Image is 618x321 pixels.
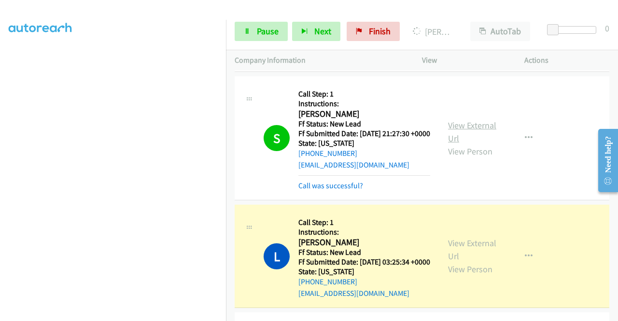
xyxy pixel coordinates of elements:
[369,26,391,37] span: Finish
[298,129,430,139] h5: Ff Submitted Date: [DATE] 21:27:30 +0000
[298,277,357,286] a: [PHONE_NUMBER]
[590,122,618,199] iframe: Resource Center
[298,257,430,267] h5: Ff Submitted Date: [DATE] 03:25:34 +0000
[524,55,609,66] p: Actions
[422,55,507,66] p: View
[298,149,357,158] a: [PHONE_NUMBER]
[413,25,453,38] p: [PERSON_NAME]
[448,264,492,275] a: View Person
[347,22,400,41] a: Finish
[298,181,363,190] a: Call was successful?
[298,267,430,277] h5: State: [US_STATE]
[298,139,430,148] h5: State: [US_STATE]
[298,99,430,109] h5: Instructions:
[298,160,409,169] a: [EMAIL_ADDRESS][DOMAIN_NAME]
[448,146,492,157] a: View Person
[298,248,430,257] h5: Ff Status: New Lead
[298,89,430,99] h5: Call Step: 1
[314,26,331,37] span: Next
[448,237,496,262] a: View External Url
[298,119,430,129] h5: Ff Status: New Lead
[298,289,409,298] a: [EMAIL_ADDRESS][DOMAIN_NAME]
[264,125,290,151] h1: S
[448,120,496,144] a: View External Url
[257,26,279,37] span: Pause
[235,22,288,41] a: Pause
[298,237,427,248] h2: [PERSON_NAME]
[292,22,340,41] button: Next
[298,109,427,120] h2: [PERSON_NAME]
[470,22,530,41] button: AutoTab
[235,55,405,66] p: Company Information
[264,243,290,269] h1: L
[298,218,430,227] h5: Call Step: 1
[298,227,430,237] h5: Instructions:
[605,22,609,35] div: 0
